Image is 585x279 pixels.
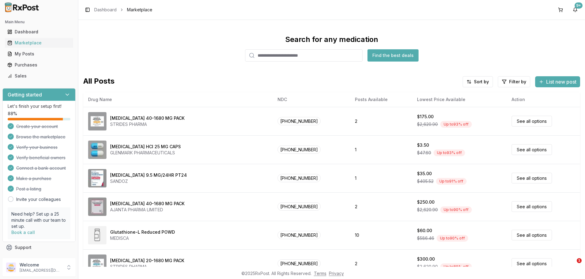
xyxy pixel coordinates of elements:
[577,258,582,263] span: 1
[2,71,76,81] button: Sales
[2,38,76,48] button: Marketplace
[434,149,465,156] div: Up to 93 % off
[88,198,106,216] img: Omeprazole-Sodium Bicarbonate 40-1680 MG PACK
[314,271,326,276] a: Terms
[88,254,106,273] img: Omeprazole-Sodium Bicarbonate 20-1680 MG PACK
[110,264,184,270] div: STRIDES PHARMA
[20,268,62,273] p: [EMAIL_ADDRESS][DOMAIN_NAME]
[110,115,184,121] div: [MEDICAL_DATA] 40-1680 MG PACK
[94,7,152,13] nav: breadcrumb
[110,207,184,213] div: AJANTA PHARMA LIMITED
[575,2,583,9] div: 9+
[278,231,321,239] span: [PHONE_NUMBER]
[412,92,507,107] th: Lowest Price Available
[7,40,71,46] div: Marketplace
[110,178,187,184] div: SANDOZ
[350,221,412,249] td: 10
[2,60,76,70] button: Purchases
[512,144,552,155] a: See all options
[110,229,175,235] div: Glutathione-L Reduced POWD
[110,144,181,150] div: [MEDICAL_DATA] HCl 25 MG CAPS
[5,48,73,59] a: My Posts
[417,171,432,177] div: $35.00
[127,7,152,13] span: Marketplace
[535,76,580,87] button: List new post
[110,201,184,207] div: [MEDICAL_DATA] 40-1680 MG PACK
[535,79,580,85] a: List new post
[350,192,412,221] td: 2
[509,79,526,85] span: Filter by
[88,226,106,244] img: Glutathione-L Reduced POWD
[20,262,62,268] p: Welcome
[8,91,42,98] h3: Getting started
[440,263,472,270] div: Up to 89 % off
[273,92,350,107] th: NDC
[16,155,65,161] span: Verify beneficial owners
[512,230,552,240] a: See all options
[16,186,41,192] span: Post a listing
[7,29,71,35] div: Dashboard
[15,255,35,262] span: Feedback
[16,196,61,202] a: Invite your colleagues
[440,206,472,213] div: Up to 90 % off
[417,121,438,127] span: $2,620.90
[350,249,412,278] td: 2
[512,201,552,212] a: See all options
[16,134,65,140] span: Browse the marketplace
[417,207,438,213] span: $2,620.90
[440,121,472,128] div: Up to 93 % off
[2,27,76,37] button: Dashboard
[6,262,16,272] img: User avatar
[5,26,73,37] a: Dashboard
[8,111,17,117] span: 88 %
[7,73,71,79] div: Sales
[278,259,321,268] span: [PHONE_NUMBER]
[16,123,58,130] span: Create your account
[16,175,51,182] span: Make a purchase
[512,116,552,126] a: See all options
[417,199,434,205] div: $250.00
[278,174,321,182] span: [PHONE_NUMBER]
[278,202,321,211] span: [PHONE_NUMBER]
[5,59,73,70] a: Purchases
[512,173,552,183] a: See all options
[94,7,117,13] a: Dashboard
[16,144,58,150] span: Verify your business
[83,92,273,107] th: Drug Name
[437,235,468,242] div: Up to 90 % off
[367,49,419,62] button: Find the best deals
[474,79,489,85] span: Sort by
[417,256,435,262] div: $300.00
[8,103,70,109] p: Let's finish your setup first!
[417,150,431,156] span: $47.60
[329,271,344,276] a: Privacy
[110,235,175,241] div: MEDISCA
[417,178,434,184] span: $405.52
[463,76,493,87] button: Sort by
[512,258,552,269] a: See all options
[83,76,114,87] span: All Posts
[2,253,76,264] button: Feedback
[7,51,71,57] div: My Posts
[2,49,76,59] button: My Posts
[278,117,321,125] span: [PHONE_NUMBER]
[5,20,73,25] h2: Main Menu
[417,114,434,120] div: $175.00
[16,165,66,171] span: Connect a bank account
[498,76,530,87] button: Filter by
[7,62,71,68] div: Purchases
[570,5,580,15] button: 9+
[417,142,429,148] div: $3.50
[350,92,412,107] th: Posts Available
[2,242,76,253] button: Support
[110,258,184,264] div: [MEDICAL_DATA] 20-1680 MG PACK
[11,211,67,229] p: Need help? Set up a 25 minute call with our team to set up.
[546,78,576,85] span: List new post
[11,230,35,235] a: Book a call
[5,70,73,81] a: Sales
[350,164,412,192] td: 1
[110,121,184,127] div: STRIDES PHARMA
[110,150,181,156] div: GLENMARK PHARMACEUTICALS
[507,92,580,107] th: Action
[436,178,467,185] div: Up to 91 % off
